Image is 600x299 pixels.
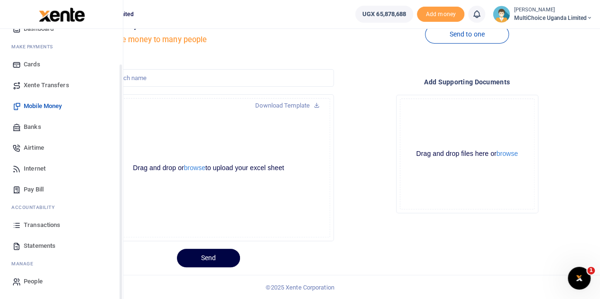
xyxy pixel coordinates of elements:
[24,241,55,251] span: Statements
[8,256,115,271] li: M
[493,6,592,23] a: profile-user [PERSON_NAME] MultiChoice Uganda Limited
[8,137,115,158] a: Airtime
[8,179,115,200] a: Pay Bill
[8,215,115,236] a: Transactions
[248,98,327,113] a: Download Template
[39,8,85,22] img: logo-large
[497,150,518,157] button: browse
[83,69,334,87] input: Create a batch name
[24,277,43,286] span: People
[8,54,115,75] a: Cards
[8,75,115,96] a: Xente Transfers
[8,200,115,215] li: Ac
[18,204,55,211] span: countability
[83,94,334,241] div: File Uploader
[514,6,592,14] small: [PERSON_NAME]
[568,267,591,290] iframe: Intercom live chat
[24,81,69,90] span: Xente Transfers
[8,117,115,137] a: Banks
[8,236,115,256] a: Statements
[8,39,115,54] li: M
[417,7,464,22] li: Toup your wallet
[493,6,510,23] img: profile-user
[184,164,205,171] button: browse
[400,149,534,158] div: Drag and drop files here or
[24,220,60,230] span: Transactions
[351,6,417,23] li: Wallet ballance
[177,249,240,267] button: Send
[342,77,592,87] h4: Add supporting Documents
[24,143,44,153] span: Airtime
[514,14,592,22] span: MultiChoice Uganda Limited
[24,101,62,111] span: Mobile Money
[8,96,115,117] a: Mobile Money
[24,24,54,34] span: Dashboard
[417,10,464,17] a: Add money
[362,9,406,19] span: UGX 65,878,688
[24,164,46,173] span: Internet
[38,10,85,18] a: logo-small logo-large logo-large
[355,6,413,23] a: UGX 65,878,688
[8,158,115,179] a: Internet
[417,7,464,22] span: Add money
[87,163,330,172] div: Drag and drop or to upload your excel sheet
[83,35,334,45] h5: Send mobile money to many people
[396,95,538,213] div: File Uploader
[24,122,41,132] span: Banks
[16,260,34,267] span: anage
[425,25,508,44] a: Send to one
[8,271,115,292] a: People
[587,267,595,274] span: 1
[8,18,115,39] a: Dashboard
[16,43,53,50] span: ake Payments
[24,60,40,69] span: Cards
[24,185,44,194] span: Pay Bill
